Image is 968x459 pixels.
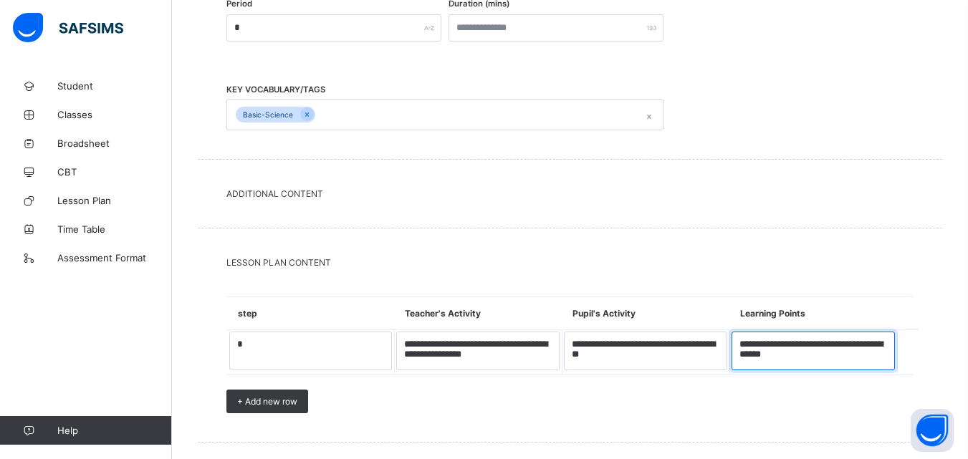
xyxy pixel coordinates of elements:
[57,80,172,92] span: Student
[57,223,172,235] span: Time Table
[729,297,897,330] th: Learning Points
[226,257,914,268] span: LESSON PLAN CONTENT
[394,297,562,330] th: Teacher's Activity
[57,425,171,436] span: Help
[911,409,954,452] button: Open asap
[237,396,297,407] span: + Add new row
[226,188,914,199] span: Additional Content
[226,84,325,95] span: KEY VOCABULARY/TAGS
[57,252,172,264] span: Assessment Format
[57,166,172,178] span: CBT
[57,195,172,206] span: Lesson Plan
[57,109,172,120] span: Classes
[562,297,729,330] th: Pupil's Activity
[236,107,300,123] div: Basic-Science
[227,297,395,330] th: step
[57,137,172,149] span: Broadsheet
[13,13,123,43] img: safsims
